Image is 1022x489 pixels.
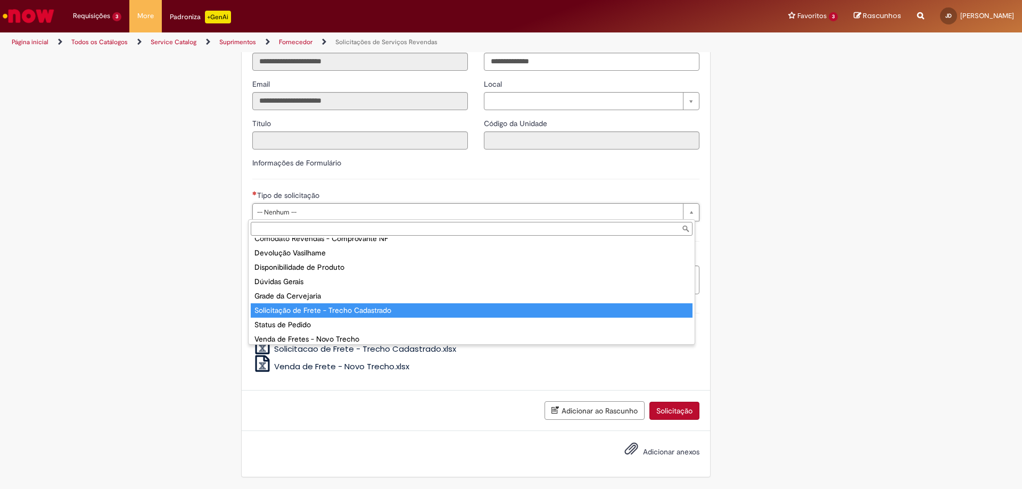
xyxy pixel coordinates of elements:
[251,303,693,318] div: Solicitação de Frete - Trecho Cadastrado
[251,260,693,275] div: Disponibilidade de Produto
[251,332,693,346] div: Venda de Fretes - Novo Trecho
[251,275,693,289] div: Dúvidas Gerais
[251,289,693,303] div: Grade da Cervejaria
[251,246,693,260] div: Devolução Vasilhame
[251,231,693,246] div: Comodato Revendas - Comprovante NF
[251,318,693,332] div: Status de Pedido
[249,238,695,344] ul: Tipo de solicitação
